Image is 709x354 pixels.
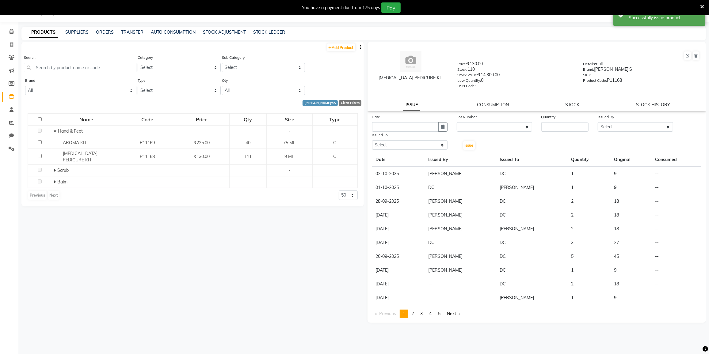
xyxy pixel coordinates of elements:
[567,153,611,167] th: Quantity
[425,208,496,222] td: [PERSON_NAME]
[457,66,574,75] div: 110
[651,236,701,250] td: --
[425,153,496,167] th: Issued By
[457,114,477,120] label: Lot Number
[583,67,594,72] label: Brand:
[567,236,611,250] td: 3
[230,114,266,125] div: Qty
[253,29,285,35] a: STOCK LEDGER
[567,222,611,236] td: 2
[567,250,611,263] td: 5
[52,114,120,125] div: Name
[457,83,476,89] label: HSN Code:
[457,61,467,67] label: Price:
[629,15,701,21] div: Successfully issue product.
[138,78,146,83] label: Type
[583,61,596,67] label: Details:
[374,75,448,81] div: [MEDICAL_DATA] PEDICURE KIT
[651,208,701,222] td: --
[25,78,35,83] label: Brand
[567,277,611,291] td: 2
[54,179,57,185] span: Expand Row
[151,29,196,35] a: AUTO CONSUMPTION
[583,61,700,69] div: null
[96,29,114,35] a: ORDERS
[421,311,423,316] span: 3
[140,154,155,159] span: P11168
[583,77,700,86] div: P11168
[334,154,337,159] span: C
[651,291,701,305] td: --
[121,114,173,125] div: Code
[438,311,441,316] span: 5
[400,51,421,72] img: avatar
[29,27,58,38] a: PRODUCTS
[372,153,425,167] th: Date
[496,277,567,291] td: DC
[457,61,574,69] div: ₹130.00
[611,291,652,305] td: 9
[57,168,69,173] span: Scrub
[140,140,155,145] span: P11169
[267,114,312,125] div: Size
[598,114,614,120] label: Issued By
[496,250,567,263] td: DC
[583,78,607,83] label: Product Code:
[496,153,567,167] th: Issued To
[244,154,252,159] span: 111
[54,168,57,173] span: Expand Row
[372,236,425,250] td: [DATE]
[372,310,702,318] nav: Pagination
[138,55,153,60] label: Category
[425,194,496,208] td: [PERSON_NAME]
[412,311,414,316] span: 2
[425,263,496,277] td: [PERSON_NAME]
[463,141,475,150] button: Issue
[567,181,611,194] td: 1
[372,277,425,291] td: [DATE]
[583,72,592,78] label: SKU:
[611,222,652,236] td: 18
[288,179,290,185] span: -
[372,208,425,222] td: [DATE]
[496,291,567,305] td: [PERSON_NAME]
[567,194,611,208] td: 2
[651,167,701,181] td: --
[611,277,652,291] td: 18
[496,222,567,236] td: [PERSON_NAME]
[611,208,652,222] td: 18
[611,167,652,181] td: 9
[611,181,652,194] td: 9
[288,168,290,173] span: -
[496,181,567,194] td: [PERSON_NAME]
[611,236,652,250] td: 27
[372,194,425,208] td: 28-09-2025
[222,55,245,60] label: Sub Category
[372,132,388,138] label: Issued To
[57,179,67,185] span: Balm
[457,72,574,80] div: ₹14,300.00
[651,153,701,167] th: Consumed
[222,78,228,83] label: Qty
[425,250,496,263] td: [PERSON_NAME]
[496,236,567,250] td: DC
[58,128,83,134] span: Hand & Feet
[583,66,700,75] div: [PERSON_NAME]'S
[651,181,701,194] td: --
[425,181,496,194] td: DC
[65,29,89,35] a: SUPPLIERS
[566,102,580,107] a: STOCK
[24,55,36,60] label: Search
[283,140,295,145] span: 75 ML
[372,250,425,263] td: 20-09-2025
[372,167,425,181] td: 02-10-2025
[457,78,481,83] label: Low Quantity:
[372,291,425,305] td: [DATE]
[63,140,87,145] span: AROMA KIT
[288,128,290,134] span: -
[425,167,496,181] td: [PERSON_NAME]
[611,250,652,263] td: 45
[496,194,567,208] td: DC
[444,310,464,318] a: Next
[372,222,425,236] td: [DATE]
